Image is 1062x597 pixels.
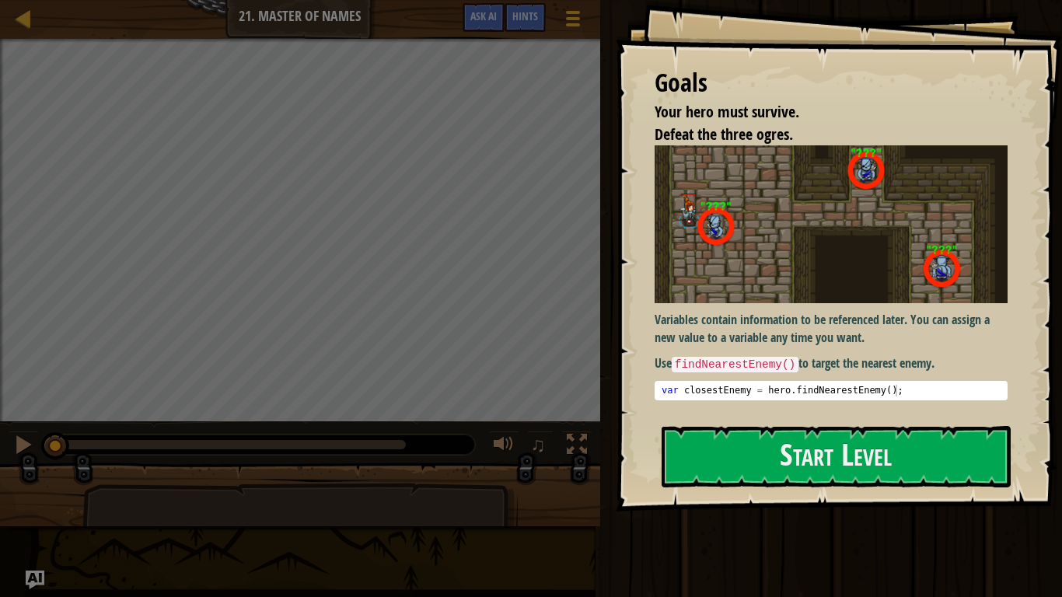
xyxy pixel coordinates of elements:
li: Defeat the three ogres. [635,124,1004,146]
button: Toggle fullscreen [561,431,592,463]
div: Goals [655,65,1008,101]
button: Start Level [662,426,1011,487]
button: ♫ [527,431,554,463]
span: ♫ [530,433,546,456]
span: Ask AI [470,9,497,23]
code: findNearestEnemy() [672,357,798,372]
button: Ask AI [26,571,44,589]
li: Your hero must survive. [635,101,1004,124]
button: Ctrl + P: Pause [8,431,39,463]
span: Your hero must survive. [655,101,799,122]
button: Ask AI [463,3,505,32]
span: Defeat the three ogres. [655,124,793,145]
button: Show game menu [554,3,592,40]
img: Master of names [655,145,1008,303]
button: Adjust volume [488,431,519,463]
p: Variables contain information to be referenced later. You can assign a new value to a variable an... [655,311,1008,347]
p: Use to target the nearest enemy. [655,354,1008,373]
span: Hints [512,9,538,23]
